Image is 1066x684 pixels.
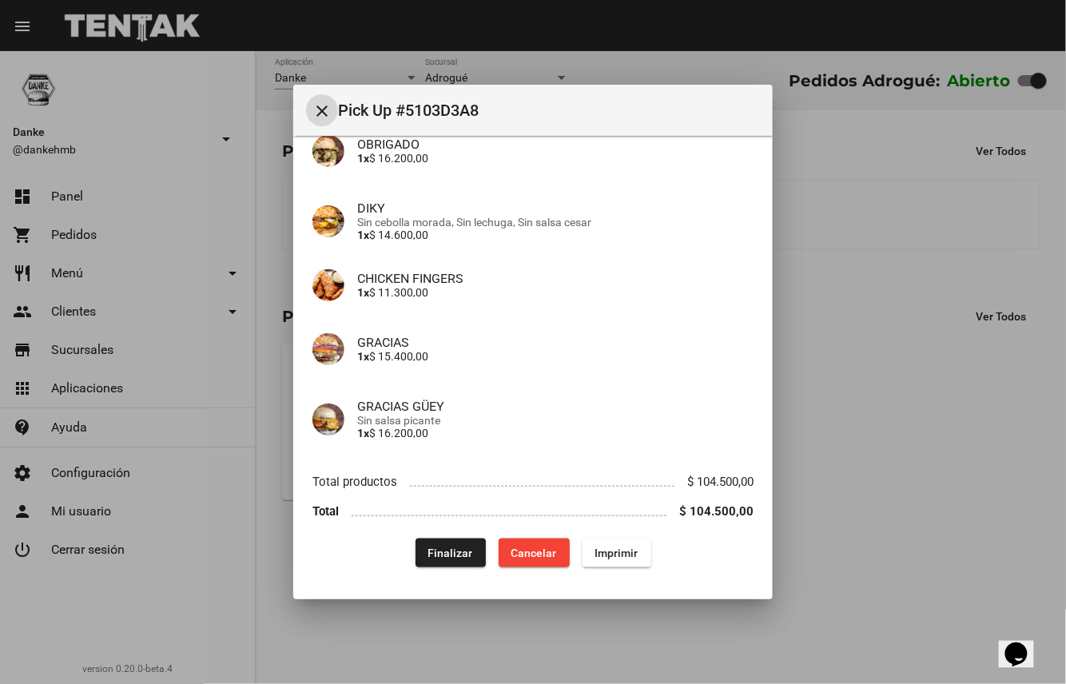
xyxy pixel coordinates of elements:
[357,399,754,414] h4: GRACIAS GÜEY
[357,350,754,363] p: $ 15.400,00
[312,333,344,365] img: 68df9149-7e7b-45ff-b524-5e7cca25464e.png
[357,427,754,439] p: $ 16.200,00
[357,286,754,299] p: $ 11.300,00
[312,404,344,435] img: 0802e3e7-8563-474c-bc84-a5029aa02d16.png
[357,229,754,241] p: $ 14.600,00
[357,229,369,241] b: 1x
[357,137,754,152] h4: OBRIGADO
[357,271,754,286] h4: CHICKEN FINGERS
[583,539,651,567] button: Imprimir
[312,497,754,527] li: Total $ 104.500,00
[511,547,557,559] span: Cancelar
[357,286,369,299] b: 1x
[357,427,369,439] b: 1x
[338,97,760,123] span: Pick Up #5103D3A8
[312,205,344,237] img: ce27ce8d-8f3d-4e40-a6f9-b9a115d419fb.png
[312,269,344,301] img: b9ac935b-7330-4f66-91cc-a08a37055065.png
[357,414,754,427] span: Sin salsa picante
[357,335,754,350] h4: GRACIAS
[312,101,332,121] mat-icon: Cerrar
[999,620,1050,668] iframe: chat widget
[357,152,754,165] p: $ 16.200,00
[357,350,369,363] b: 1x
[357,152,369,165] b: 1x
[357,201,754,216] h4: DIKY
[428,547,473,559] span: Finalizar
[312,135,344,167] img: 8cbb25fc-9da9-49be-b43f-6597d24bf9c4.png
[312,467,754,497] li: Total productos $ 104.500,00
[595,547,638,559] span: Imprimir
[306,94,338,126] button: Cerrar
[499,539,570,567] button: Cancelar
[357,216,754,229] span: Sin cebolla morada, Sin lechuga, Sin salsa cesar
[416,539,486,567] button: Finalizar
